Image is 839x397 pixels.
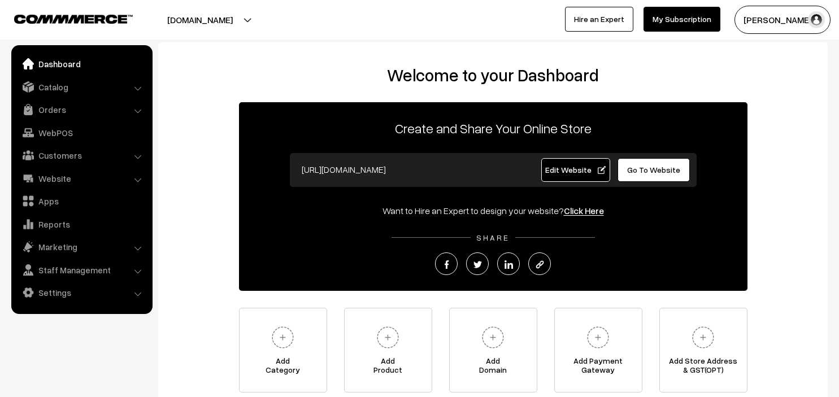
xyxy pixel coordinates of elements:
div: Want to Hire an Expert to design your website? [239,204,747,217]
img: plus.svg [477,322,508,353]
a: WebPOS [14,123,149,143]
span: Add Domain [450,356,537,379]
a: Go To Website [618,158,690,182]
a: Dashboard [14,54,149,74]
span: Add Store Address & GST(OPT) [660,356,747,379]
a: Add PaymentGateway [554,308,642,392]
a: Reports [14,214,149,234]
a: Edit Website [541,158,610,182]
a: Customers [14,145,149,165]
a: Hire an Expert [565,7,633,32]
span: Go To Website [627,165,680,174]
img: plus.svg [372,322,403,353]
a: Add Store Address& GST(OPT) [659,308,747,392]
a: AddProduct [344,308,432,392]
h2: Welcome to your Dashboard [169,65,816,85]
a: Staff Management [14,260,149,280]
a: Apps [14,191,149,211]
a: Website [14,168,149,189]
a: AddCategory [239,308,327,392]
a: Marketing [14,237,149,257]
span: Edit Website [545,165,606,174]
img: user [808,11,825,28]
a: Click Here [564,205,604,216]
a: My Subscription [644,7,720,32]
button: [DOMAIN_NAME] [128,6,272,34]
p: Create and Share Your Online Store [239,118,747,138]
a: COMMMERCE [14,11,113,25]
img: plus.svg [267,322,298,353]
img: plus.svg [582,322,614,353]
button: [PERSON_NAME]… [734,6,831,34]
a: Orders [14,99,149,120]
span: SHARE [471,233,515,242]
a: AddDomain [449,308,537,392]
span: Add Payment Gateway [555,356,642,379]
span: Add Category [240,356,327,379]
a: Catalog [14,77,149,97]
img: COMMMERCE [14,15,133,23]
a: Settings [14,282,149,303]
img: plus.svg [688,322,719,353]
span: Add Product [345,356,432,379]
